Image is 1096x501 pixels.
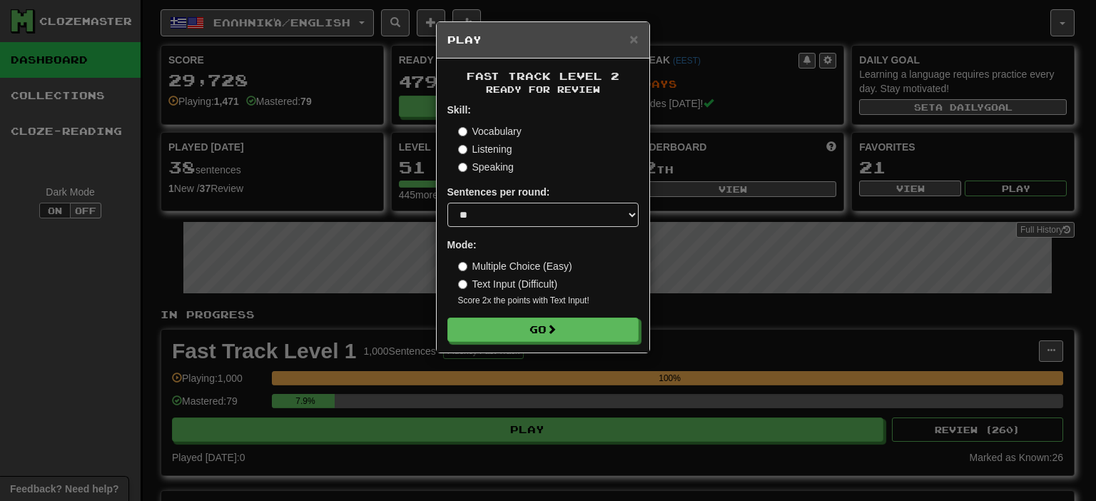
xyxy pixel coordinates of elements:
input: Multiple Choice (Easy) [458,262,467,271]
span: × [629,31,638,47]
input: Listening [458,145,467,154]
h5: Play [447,33,639,47]
button: Go [447,318,639,342]
label: Text Input (Difficult) [458,277,558,291]
input: Vocabulary [458,127,467,136]
label: Multiple Choice (Easy) [458,259,572,273]
button: Close [629,31,638,46]
label: Listening [458,142,512,156]
label: Vocabulary [458,124,522,138]
label: Speaking [458,160,514,174]
strong: Mode: [447,239,477,250]
input: Speaking [458,163,467,172]
small: Ready for Review [447,83,639,96]
input: Text Input (Difficult) [458,280,467,289]
label: Sentences per round: [447,185,550,199]
span: Fast Track Level 2 [467,70,619,82]
strong: Skill: [447,104,471,116]
small: Score 2x the points with Text Input ! [458,295,639,307]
